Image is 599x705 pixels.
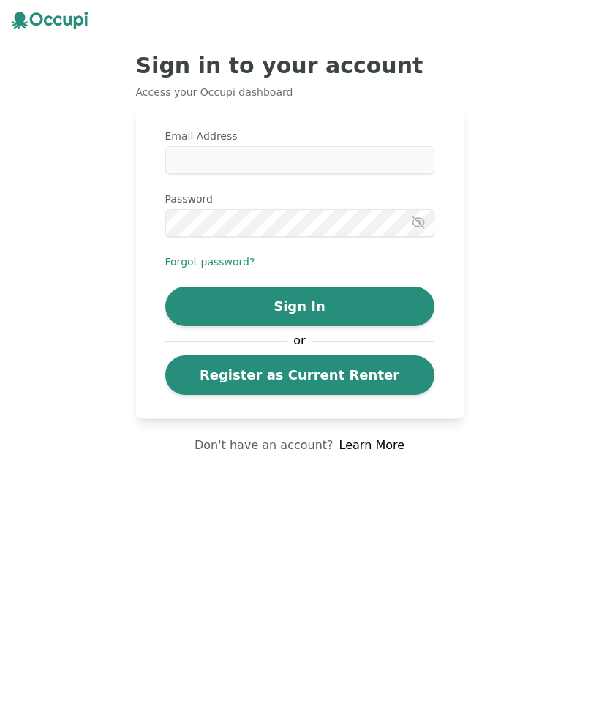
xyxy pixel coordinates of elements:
[165,192,434,206] label: Password
[287,332,313,350] span: or
[165,355,434,395] a: Register as Current Renter
[165,287,434,326] button: Sign In
[195,437,334,454] p: Don't have an account?
[136,85,464,99] p: Access your Occupi dashboard
[136,53,464,79] h2: Sign in to your account
[165,129,434,143] label: Email Address
[165,255,255,269] button: Forgot password?
[339,437,404,454] a: Learn More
